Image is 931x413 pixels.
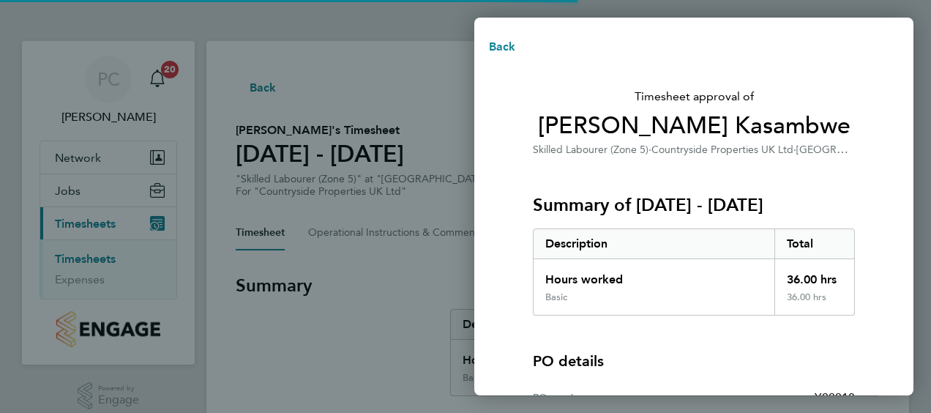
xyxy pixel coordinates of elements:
[533,351,604,371] h4: PO details
[534,229,774,258] div: Description
[533,389,694,406] div: PO number
[545,291,567,303] div: Basic
[774,291,855,315] div: 36.00 hrs
[533,111,855,141] span: [PERSON_NAME] Kasambwe
[533,144,648,156] span: Skilled Labourer (Zone 5)
[533,88,855,105] span: Timesheet approval of
[796,142,901,156] span: [GEOGRAPHIC_DATA]
[533,228,855,316] div: Summary of 25 - 31 Aug 2025
[489,40,516,53] span: Back
[774,229,855,258] div: Total
[793,144,796,156] span: ·
[534,259,774,291] div: Hours worked
[474,32,531,62] button: Back
[815,390,855,404] span: Y00018
[648,144,651,156] span: ·
[774,259,855,291] div: 36.00 hrs
[651,144,793,156] span: Countryside Properties UK Ltd
[533,193,855,217] h3: Summary of [DATE] - [DATE]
